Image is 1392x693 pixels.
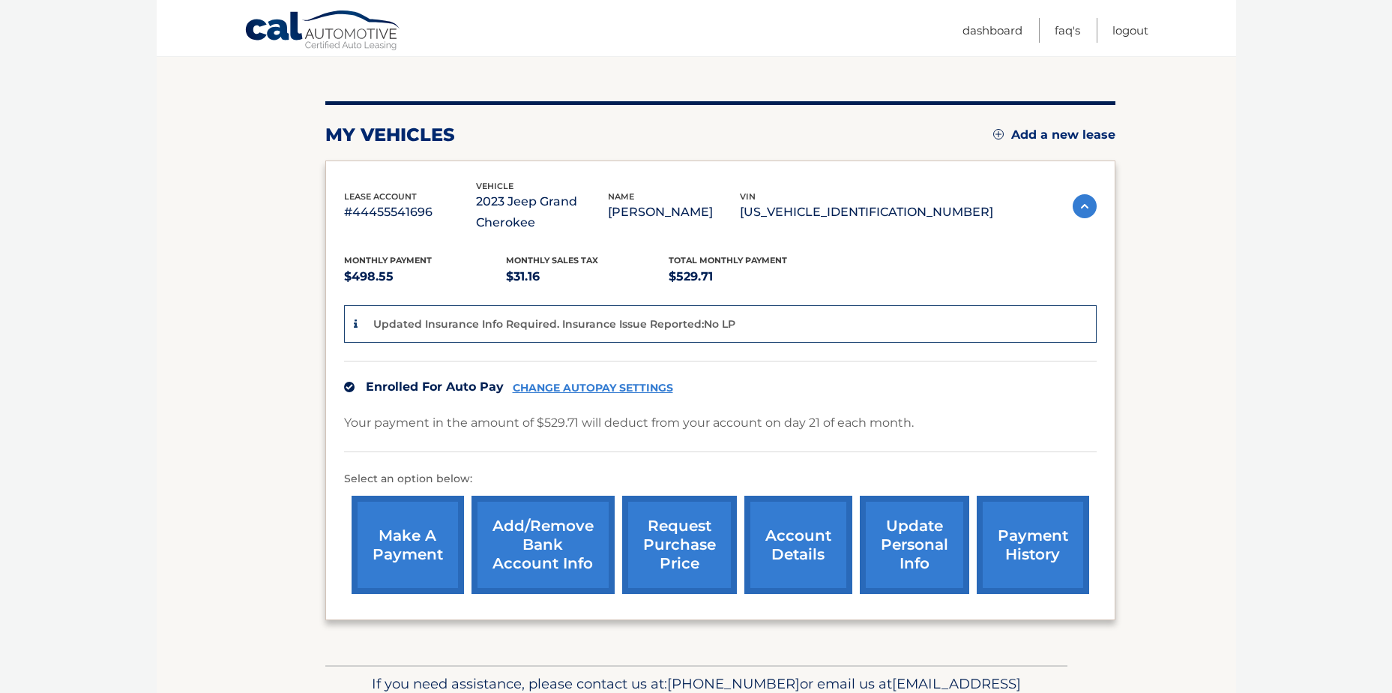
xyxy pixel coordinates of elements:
span: vehicle [476,181,513,191]
a: Add/Remove bank account info [471,496,615,594]
p: $31.16 [506,266,669,287]
p: [PERSON_NAME] [608,202,740,223]
a: payment history [977,496,1089,594]
p: [US_VEHICLE_IDENTIFICATION_NUMBER] [740,202,993,223]
a: request purchase price [622,496,737,594]
span: Total Monthly Payment [669,255,787,265]
a: Cal Automotive [244,10,402,53]
p: $498.55 [344,266,507,287]
span: lease account [344,191,417,202]
a: CHANGE AUTOPAY SETTINGS [513,382,673,394]
span: Monthly Payment [344,255,432,265]
img: check.svg [344,382,355,392]
span: vin [740,191,756,202]
p: 2023 Jeep Grand Cherokee [476,191,608,233]
p: #44455541696 [344,202,476,223]
a: Add a new lease [993,127,1115,142]
img: accordion-active.svg [1073,194,1097,218]
p: Updated Insurance Info Required. Insurance Issue Reported:No LP [373,317,735,331]
a: Dashboard [962,18,1022,43]
p: Select an option below: [344,470,1097,488]
a: FAQ's [1055,18,1080,43]
span: Enrolled For Auto Pay [366,379,504,394]
h2: my vehicles [325,124,455,146]
span: [PHONE_NUMBER] [667,675,800,692]
a: Logout [1112,18,1148,43]
a: make a payment [352,496,464,594]
span: Monthly sales Tax [506,255,598,265]
a: account details [744,496,852,594]
a: update personal info [860,496,969,594]
img: add.svg [993,129,1004,139]
span: name [608,191,634,202]
p: $529.71 [669,266,831,287]
p: Your payment in the amount of $529.71 will deduct from your account on day 21 of each month. [344,412,914,433]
